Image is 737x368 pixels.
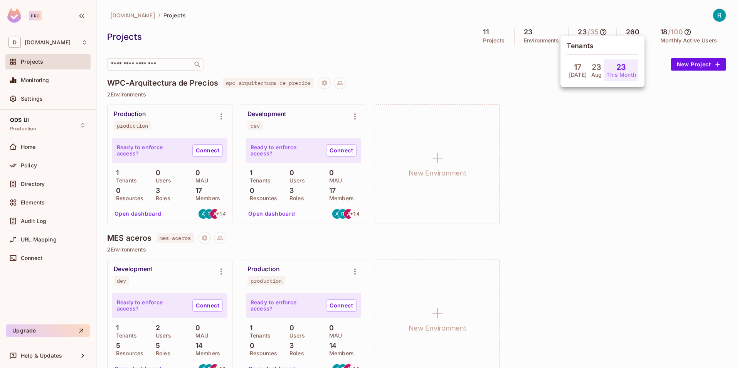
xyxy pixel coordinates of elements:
[569,72,587,78] p: [DATE]
[616,62,626,72] h4: 23
[591,72,602,78] p: Aug
[592,62,601,72] h4: 23
[567,42,638,50] h5: Tenants
[606,72,636,78] p: This Month
[574,62,581,72] h4: 17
